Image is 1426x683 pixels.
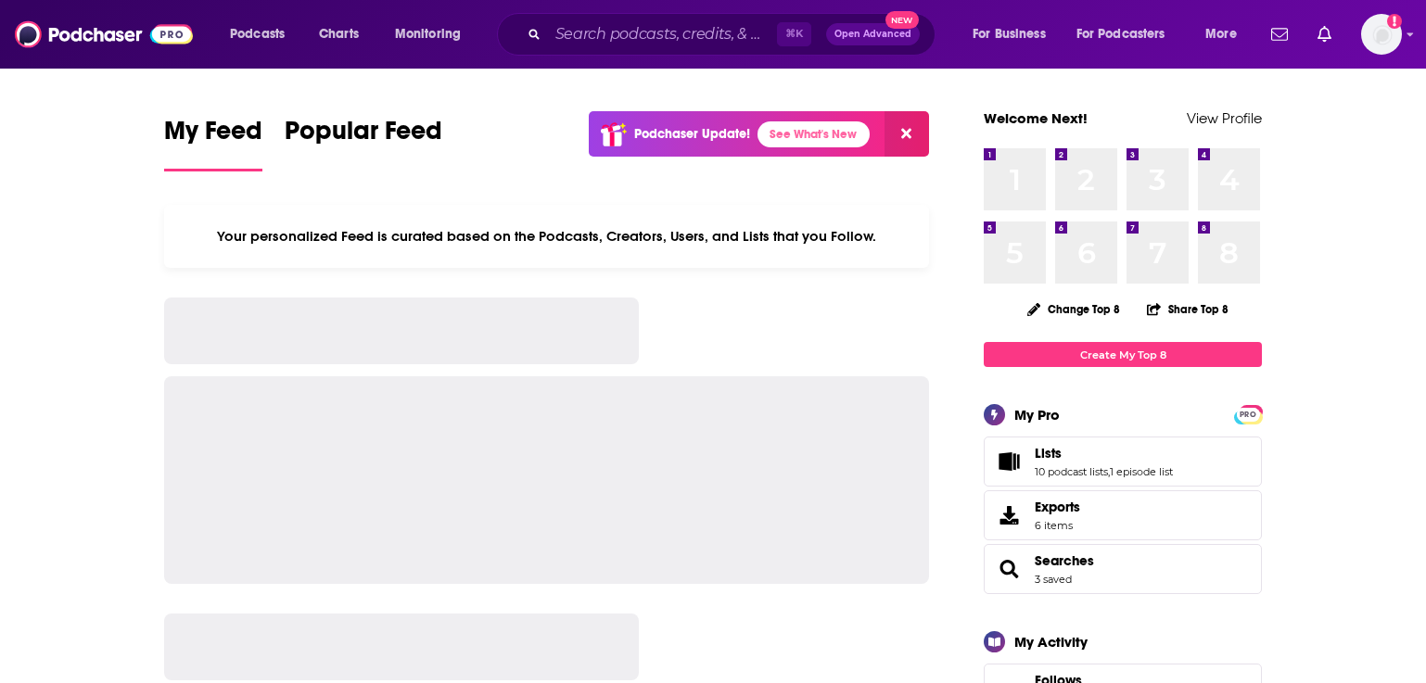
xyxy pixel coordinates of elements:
[990,502,1027,528] span: Exports
[164,115,262,158] span: My Feed
[984,544,1262,594] span: Searches
[15,17,193,52] img: Podchaser - Follow, Share and Rate Podcasts
[1237,407,1259,421] a: PRO
[1064,19,1192,49] button: open menu
[973,21,1046,47] span: For Business
[1264,19,1295,50] a: Show notifications dropdown
[230,21,285,47] span: Podcasts
[1146,291,1229,327] button: Share Top 8
[984,109,1088,127] a: Welcome Next!
[1387,14,1402,29] svg: Add a profile image
[217,19,309,49] button: open menu
[984,342,1262,367] a: Create My Top 8
[984,490,1262,540] a: Exports
[1237,408,1259,422] span: PRO
[990,449,1027,474] a: Lists
[777,22,811,46] span: ⌘ K
[1035,445,1062,462] span: Lists
[515,13,953,56] div: Search podcasts, credits, & more...
[885,11,919,29] span: New
[1076,21,1165,47] span: For Podcasters
[548,19,777,49] input: Search podcasts, credits, & more...
[1016,297,1131,321] button: Change Top 8
[1108,465,1110,478] span: ,
[826,23,920,45] button: Open AdvancedNew
[164,115,262,171] a: My Feed
[307,19,370,49] a: Charts
[382,19,485,49] button: open menu
[990,556,1027,582] a: Searches
[1192,19,1260,49] button: open menu
[1014,633,1088,651] div: My Activity
[960,19,1069,49] button: open menu
[834,30,911,39] span: Open Advanced
[1310,19,1339,50] a: Show notifications dropdown
[1187,109,1262,127] a: View Profile
[1205,21,1237,47] span: More
[285,115,442,171] a: Popular Feed
[1035,519,1080,532] span: 6 items
[319,21,359,47] span: Charts
[1035,499,1080,515] span: Exports
[1361,14,1402,55] span: Logged in as systemsteam
[395,21,461,47] span: Monitoring
[1035,573,1072,586] a: 3 saved
[984,436,1262,487] span: Lists
[1014,406,1060,424] div: My Pro
[1035,445,1173,462] a: Lists
[164,205,929,268] div: Your personalized Feed is curated based on the Podcasts, Creators, Users, and Lists that you Follow.
[1035,552,1094,569] a: Searches
[1361,14,1402,55] img: User Profile
[758,121,870,147] a: See What's New
[1110,465,1173,478] a: 1 episode list
[634,126,750,142] p: Podchaser Update!
[1361,14,1402,55] button: Show profile menu
[285,115,442,158] span: Popular Feed
[1035,465,1108,478] a: 10 podcast lists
